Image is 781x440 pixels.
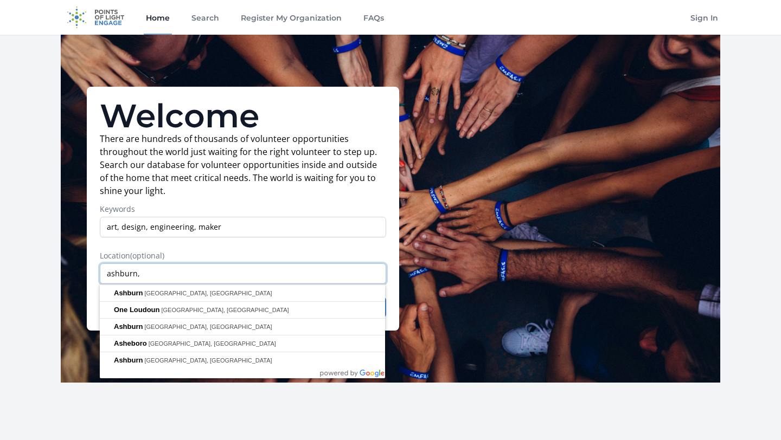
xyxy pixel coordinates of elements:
p: There are hundreds of thousands of volunteer opportunities throughout the world just waiting for ... [100,132,386,197]
span: [GEOGRAPHIC_DATA], [GEOGRAPHIC_DATA] [161,307,289,313]
label: Location [100,250,386,261]
h1: Welcome [100,100,386,132]
span: (optional) [130,250,164,261]
span: [GEOGRAPHIC_DATA], [GEOGRAPHIC_DATA] [144,357,272,364]
span: Ashburn [114,289,143,297]
span: Asheboro [114,339,147,347]
span: [GEOGRAPHIC_DATA], [GEOGRAPHIC_DATA] [144,323,272,330]
span: Ashburn [114,356,143,364]
span: [GEOGRAPHIC_DATA], [GEOGRAPHIC_DATA] [149,340,276,347]
span: [GEOGRAPHIC_DATA], [GEOGRAPHIC_DATA] [144,290,272,296]
input: Enter a location [100,263,386,284]
label: Keywords [100,204,386,215]
span: One Loudoun [114,306,159,314]
span: Ashburn [114,322,143,331]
